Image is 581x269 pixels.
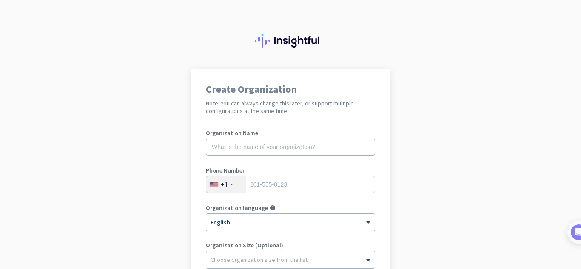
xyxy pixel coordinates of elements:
[206,242,375,248] label: Organization Size (Optional)
[270,205,276,211] i: help
[206,139,375,156] input: What is the name of your organization?
[255,34,326,48] img: Insightful
[206,130,375,136] label: Organization Name
[221,180,228,189] div: +1
[206,205,268,211] label: Organization language
[206,167,375,173] label: Phone Number
[206,99,375,115] h2: Note: You can always change this later, or support multiple configurations at the same time
[206,176,375,193] input: 201-555-0123
[206,84,375,94] h1: Create Organization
